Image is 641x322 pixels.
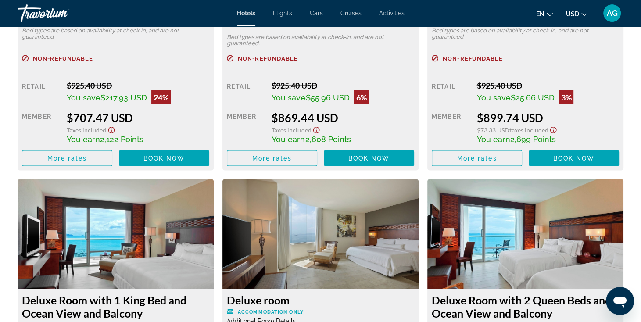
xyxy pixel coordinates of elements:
div: $925.40 USD [476,81,619,90]
span: Non-refundable [443,56,503,61]
span: 2,699 Points [510,135,555,144]
p: Bed types are based on availability at check-in, and are not guaranteed. [22,28,209,40]
button: More rates [432,150,522,166]
button: Change currency [566,7,587,20]
p: Bed types are based on availability at check-in, and are not guaranteed. [432,28,619,40]
div: Member [22,111,60,144]
button: More rates [22,150,112,166]
span: Taxes included [509,126,548,134]
a: Cars [310,10,323,17]
span: More rates [47,155,87,162]
a: Activities [379,10,405,17]
h3: Deluxe Room with 1 King Bed and Ocean View and Balcony [22,293,209,320]
span: AG [607,9,618,18]
div: Retail [22,81,60,104]
span: More rates [252,155,292,162]
div: $869.44 USD [272,111,414,124]
p: Bed types are based on availability at check-in, and are not guaranteed. [227,34,414,47]
span: Book now [553,155,595,162]
div: Retail [432,81,470,104]
a: Hotels [237,10,255,17]
span: Taxes included [67,126,106,134]
span: 2,608 Points [305,135,351,144]
button: Show Taxes and Fees disclaimer [311,124,322,134]
div: Retail [227,81,265,104]
span: More rates [457,155,497,162]
img: 6433421f-1ea5-4b41-913c-1a34ea97f3f6.jpeg [427,179,623,289]
div: Member [432,111,470,144]
button: More rates [227,150,317,166]
span: $217.93 USD [100,93,147,102]
div: 3% [559,90,573,104]
span: You earn [67,135,100,144]
span: $55.96 USD [305,93,349,102]
span: $25.66 USD [510,93,554,102]
h3: Deluxe room [227,293,414,307]
span: USD [566,11,579,18]
div: 6% [354,90,369,104]
a: Travorium [18,2,105,25]
div: Member [227,111,265,144]
button: User Menu [601,4,623,22]
span: Book now [348,155,390,162]
button: Book now [324,150,414,166]
span: Taxes included [272,126,311,134]
button: Show Taxes and Fees disclaimer [106,124,117,134]
button: Show Taxes and Fees disclaimer [548,124,559,134]
a: Cruises [340,10,362,17]
span: You save [272,93,305,102]
div: $925.40 USD [67,81,209,90]
span: You save [476,93,510,102]
span: Non-refundable [238,56,298,61]
span: en [536,11,544,18]
a: Flights [273,10,292,17]
img: 0724671d-7413-4118-9e19-dd48cb78fdb7.jpeg [222,179,419,289]
img: 03640537-627a-40e4-b97b-253dc00965ce.jpeg [18,179,214,289]
span: 2,122 Points [100,135,143,144]
span: Non-refundable [33,56,93,61]
span: You earn [476,135,510,144]
div: $707.47 USD [67,111,209,124]
h3: Deluxe Room with 2 Queen Beds and Ocean View and Balcony [432,293,619,320]
button: Book now [529,150,619,166]
div: $899.74 USD [476,111,619,124]
div: 24% [151,90,171,104]
span: Book now [143,155,185,162]
iframe: Button to launch messaging window [606,287,634,315]
span: $73.33 USD [476,126,509,134]
button: Book now [119,150,209,166]
span: You earn [272,135,305,144]
button: Change language [536,7,553,20]
div: $925.40 USD [272,81,414,90]
span: You save [67,93,100,102]
span: Accommodation Only [238,309,304,315]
